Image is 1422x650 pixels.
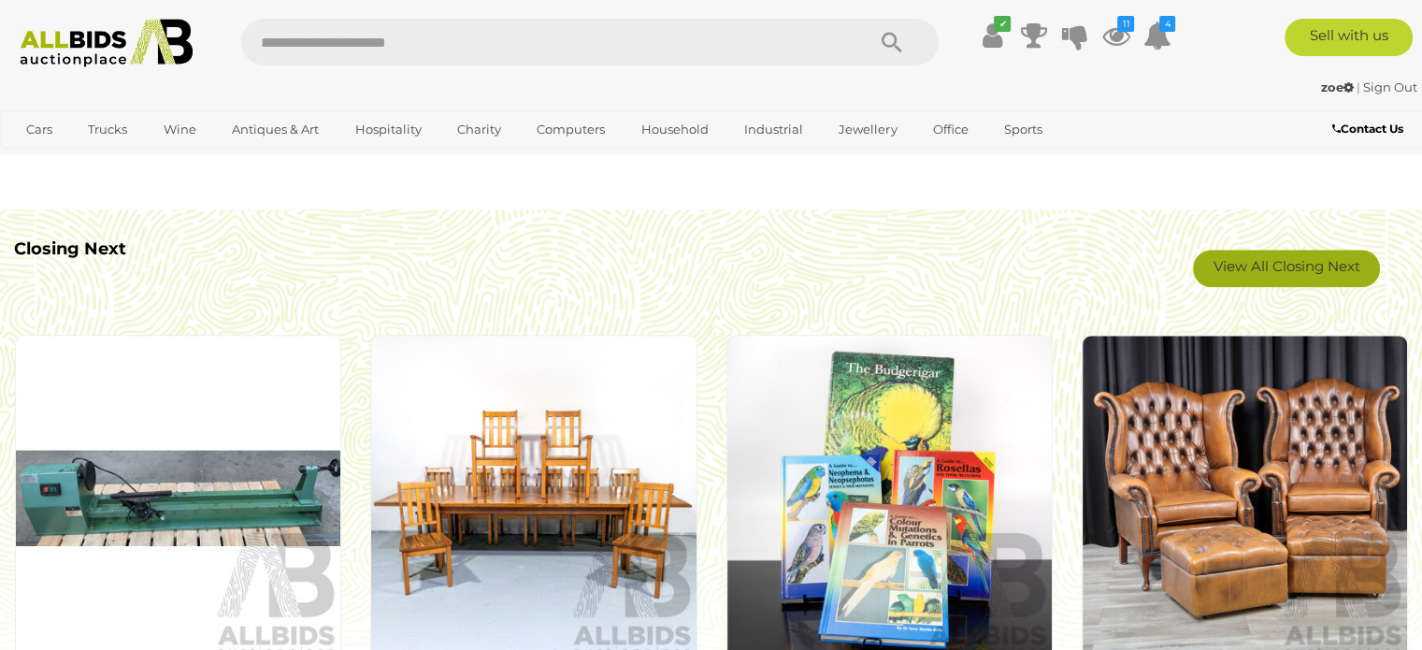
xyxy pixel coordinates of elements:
[1321,79,1357,94] a: zoe
[629,114,721,145] a: Household
[445,114,513,145] a: Charity
[1332,122,1403,136] b: Contact Us
[151,114,208,145] a: Wine
[732,114,815,145] a: Industrial
[14,238,126,259] b: Closing Next
[921,114,981,145] a: Office
[1142,19,1171,52] a: 4
[1193,250,1380,287] a: View All Closing Next
[14,145,171,176] a: [GEOGRAPHIC_DATA]
[1117,16,1134,32] i: 11
[1159,16,1175,32] i: 4
[978,19,1006,52] a: ✔
[343,114,434,145] a: Hospitality
[994,16,1011,32] i: ✔
[1363,79,1417,94] a: Sign Out
[992,114,1055,145] a: Sports
[10,19,203,67] img: Allbids.com.au
[76,114,139,145] a: Trucks
[845,19,939,65] button: Search
[1101,19,1129,52] a: 11
[1285,19,1413,56] a: Sell with us
[826,114,909,145] a: Jewellery
[220,114,331,145] a: Antiques & Art
[524,114,617,145] a: Computers
[1332,119,1408,139] a: Contact Us
[14,114,65,145] a: Cars
[1321,79,1354,94] strong: zoe
[1357,79,1360,94] span: |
